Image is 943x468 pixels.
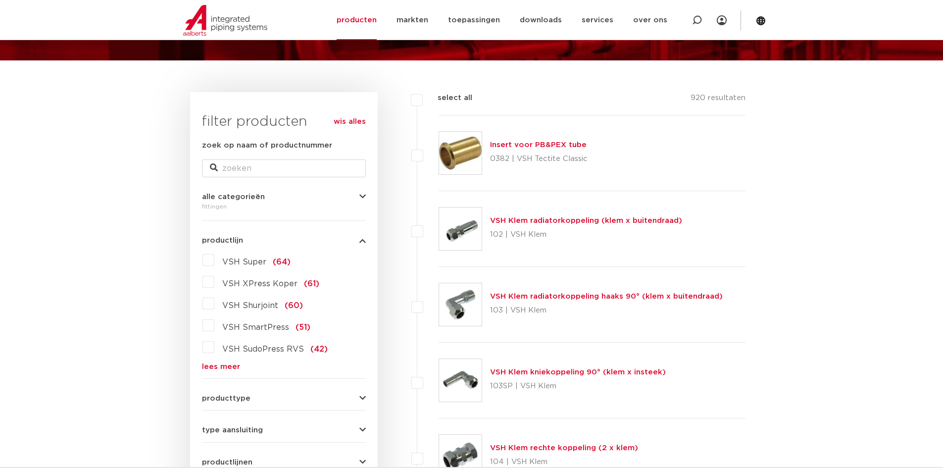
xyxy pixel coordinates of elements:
[202,159,366,177] input: zoeken
[222,302,278,310] span: VSH Shurjoint
[202,237,366,244] button: productlijn
[439,283,482,326] img: Thumbnail for VSH Klem radiatorkoppeling haaks 90° (klem x buitendraad)
[490,141,587,149] a: Insert voor PB&PEX tube
[202,140,332,152] label: zoek op naam of productnummer
[202,193,366,201] button: alle categorieën
[691,92,745,107] p: 920 resultaten
[490,378,666,394] p: 103SP | VSH Klem
[222,258,266,266] span: VSH Super
[334,116,366,128] a: wis alles
[202,112,366,132] h3: filter producten
[490,217,682,224] a: VSH Klem radiatorkoppeling (klem x buitendraad)
[490,368,666,376] a: VSH Klem kniekoppeling 90° (klem x insteek)
[285,302,303,310] span: (60)
[490,444,638,452] a: VSH Klem rechte koppeling (2 x klem)
[273,258,291,266] span: (64)
[304,280,319,288] span: (61)
[202,201,366,212] div: fittingen
[439,359,482,402] img: Thumbnail for VSH Klem kniekoppeling 90° (klem x insteek)
[490,227,682,243] p: 102 | VSH Klem
[202,395,366,402] button: producttype
[423,92,472,104] label: select all
[490,293,723,300] a: VSH Klem radiatorkoppeling haaks 90° (klem x buitendraad)
[222,323,289,331] span: VSH SmartPress
[490,151,588,167] p: 0382 | VSH Tectite Classic
[202,237,243,244] span: productlijn
[202,193,265,201] span: alle categorieën
[296,323,310,331] span: (51)
[439,208,482,250] img: Thumbnail for VSH Klem radiatorkoppeling (klem x buitendraad)
[439,132,482,174] img: Thumbnail for Insert voor PB&PEX tube
[490,303,723,318] p: 103 | VSH Klem
[202,459,366,466] button: productlijnen
[310,345,328,353] span: (42)
[222,280,298,288] span: VSH XPress Koper
[202,426,366,434] button: type aansluiting
[202,363,366,370] a: lees meer
[202,395,250,402] span: producttype
[202,426,263,434] span: type aansluiting
[202,459,252,466] span: productlijnen
[222,345,304,353] span: VSH SudoPress RVS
